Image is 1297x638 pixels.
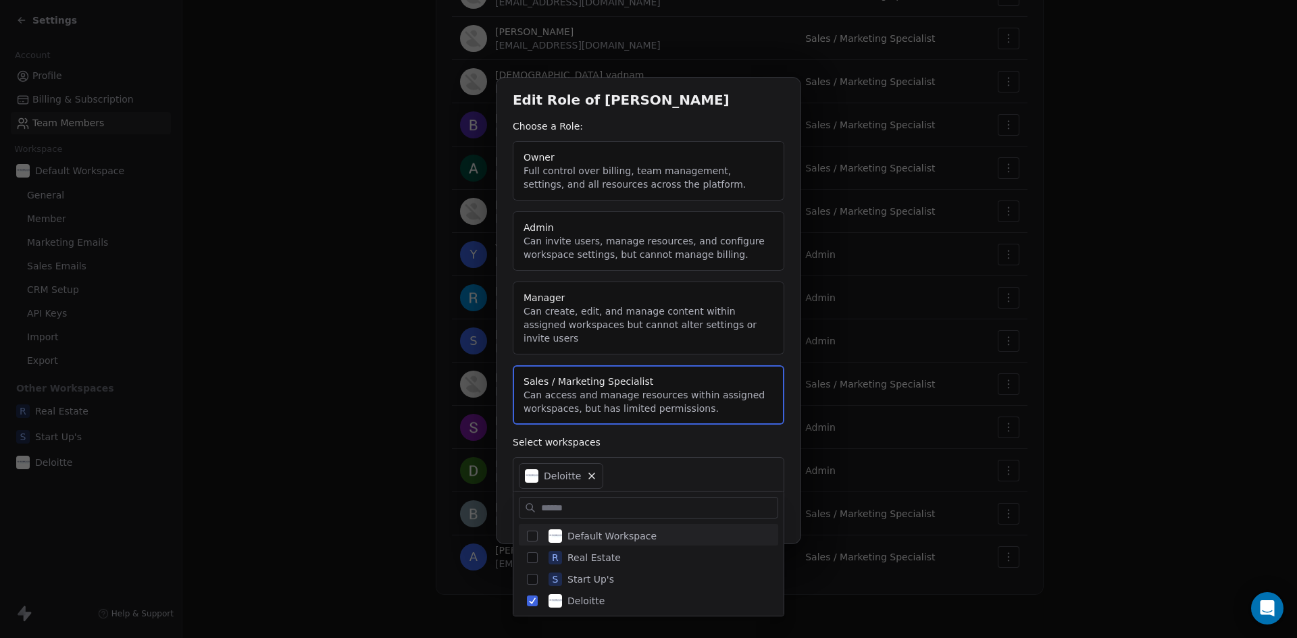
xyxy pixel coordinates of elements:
img: DS%20Updated%20Logo.jpg [549,529,562,543]
span: S [549,573,562,586]
span: R [549,551,562,564]
img: DS%20Updated%20Logo.jpg [549,594,562,608]
div: Suggestions [519,524,778,610]
span: Real Estate [567,551,621,564]
span: Deloitte [567,594,605,608]
span: Start Up's [567,573,614,586]
span: Default Workspace [567,529,657,543]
